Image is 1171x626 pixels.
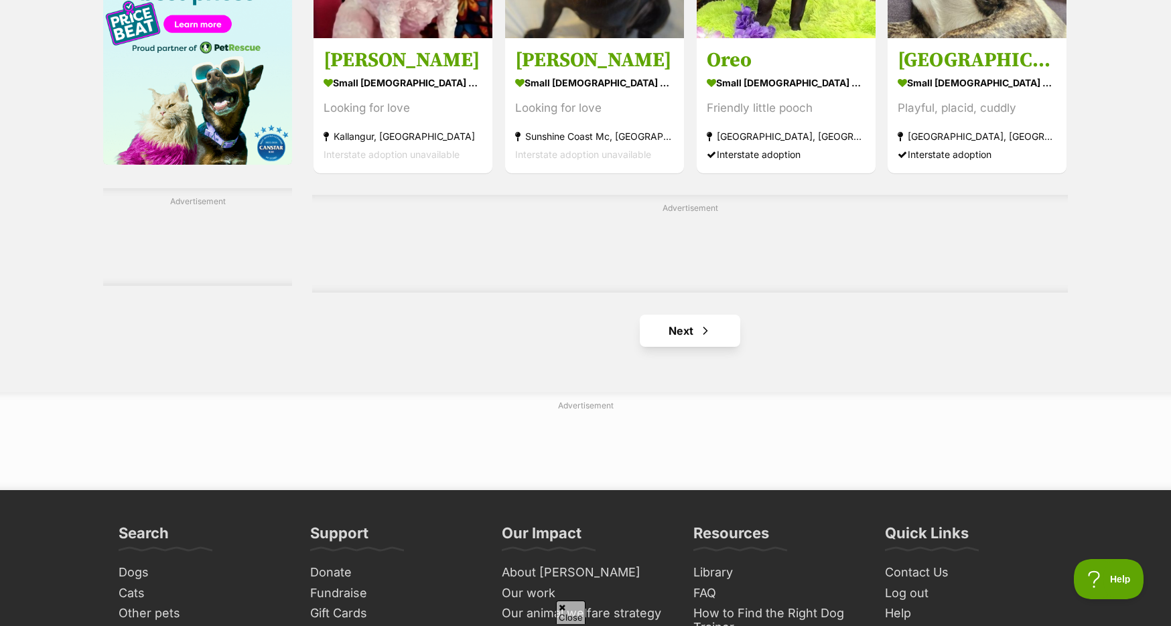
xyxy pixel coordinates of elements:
[556,601,585,624] span: Close
[324,127,482,145] strong: Kallangur, [GEOGRAPHIC_DATA]
[898,99,1056,117] div: Playful, placid, cuddly
[305,583,483,604] a: Fundraise
[1074,559,1144,599] iframe: Help Scout Beacon - Open
[880,583,1058,604] a: Log out
[885,524,969,550] h3: Quick Links
[312,195,1068,293] div: Advertisement
[688,583,866,604] a: FAQ
[898,145,1056,163] div: Interstate adoption
[496,562,675,583] a: About [PERSON_NAME]
[496,583,675,604] a: Our work
[113,562,291,583] a: Dogs
[880,603,1058,624] a: Help
[898,127,1056,145] strong: [GEOGRAPHIC_DATA], [GEOGRAPHIC_DATA]
[505,37,684,173] a: [PERSON_NAME] small [DEMOGRAPHIC_DATA] Dog Looking for love Sunshine Coast Mc, [GEOGRAPHIC_DATA] ...
[898,48,1056,73] h3: [GEOGRAPHIC_DATA]
[324,99,482,117] div: Looking for love
[305,603,483,624] a: Gift Cards
[310,524,368,550] h3: Support
[515,73,674,92] strong: small [DEMOGRAPHIC_DATA] Dog
[305,562,483,583] a: Donate
[502,524,581,550] h3: Our Impact
[113,603,291,624] a: Other pets
[312,315,1068,347] nav: Pagination
[515,149,651,160] span: Interstate adoption unavailable
[888,37,1066,173] a: [GEOGRAPHIC_DATA] small [DEMOGRAPHIC_DATA] Dog Playful, placid, cuddly [GEOGRAPHIC_DATA], [GEOGRA...
[707,99,866,117] div: Friendly little pooch
[103,188,292,286] div: Advertisement
[697,37,876,173] a: Oreo small [DEMOGRAPHIC_DATA] Dog Friendly little pooch [GEOGRAPHIC_DATA], [GEOGRAPHIC_DATA] Inte...
[880,562,1058,583] a: Contact Us
[707,127,866,145] strong: [GEOGRAPHIC_DATA], [GEOGRAPHIC_DATA]
[688,562,866,583] a: Library
[707,48,866,73] h3: Oreo
[693,524,769,550] h3: Resources
[515,99,674,117] div: Looking for love
[640,315,740,347] a: Next page
[515,127,674,145] strong: Sunshine Coast Mc, [GEOGRAPHIC_DATA]
[496,603,675,624] a: Our animal welfare strategy
[898,73,1056,92] strong: small [DEMOGRAPHIC_DATA] Dog
[707,73,866,92] strong: small [DEMOGRAPHIC_DATA] Dog
[119,524,169,550] h3: Search
[707,145,866,163] div: Interstate adoption
[314,37,492,173] a: [PERSON_NAME] small [DEMOGRAPHIC_DATA] Dog Looking for love Kallangur, [GEOGRAPHIC_DATA] Intersta...
[515,48,674,73] h3: [PERSON_NAME]
[324,48,482,73] h3: [PERSON_NAME]
[113,583,291,604] a: Cats
[324,73,482,92] strong: small [DEMOGRAPHIC_DATA] Dog
[324,149,460,160] span: Interstate adoption unavailable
